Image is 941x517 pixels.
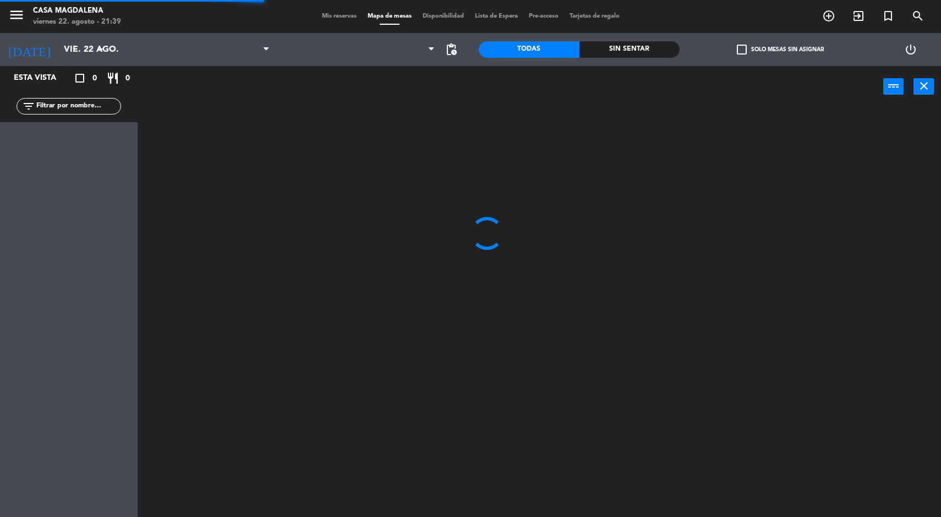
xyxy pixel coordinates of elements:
[737,45,824,55] label: Solo mesas sin asignar
[445,43,458,56] span: pending_actions
[479,41,579,58] div: Todas
[92,72,97,85] span: 0
[362,13,417,19] span: Mapa de mesas
[579,41,680,58] div: Sin sentar
[564,13,625,19] span: Tarjetas de regalo
[822,9,835,23] i: add_circle_outline
[417,13,469,19] span: Disponibilidad
[33,6,121,17] div: Casa Magdalena
[917,79,931,92] i: close
[913,78,934,95] button: close
[35,100,121,112] input: Filtrar por nombre...
[6,72,79,85] div: Esta vista
[523,13,564,19] span: Pre-acceso
[911,9,924,23] i: search
[8,7,25,27] button: menu
[8,7,25,23] i: menu
[737,45,747,55] span: check_box_outline_blank
[883,78,904,95] button: power_input
[22,100,35,113] i: filter_list
[469,13,523,19] span: Lista de Espera
[882,9,895,23] i: turned_in_not
[887,79,900,92] i: power_input
[94,43,107,56] i: arrow_drop_down
[73,72,86,85] i: crop_square
[106,72,119,85] i: restaurant
[316,13,362,19] span: Mis reservas
[904,43,917,56] i: power_settings_new
[125,72,130,85] span: 0
[33,17,121,28] div: viernes 22. agosto - 21:39
[852,9,865,23] i: exit_to_app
